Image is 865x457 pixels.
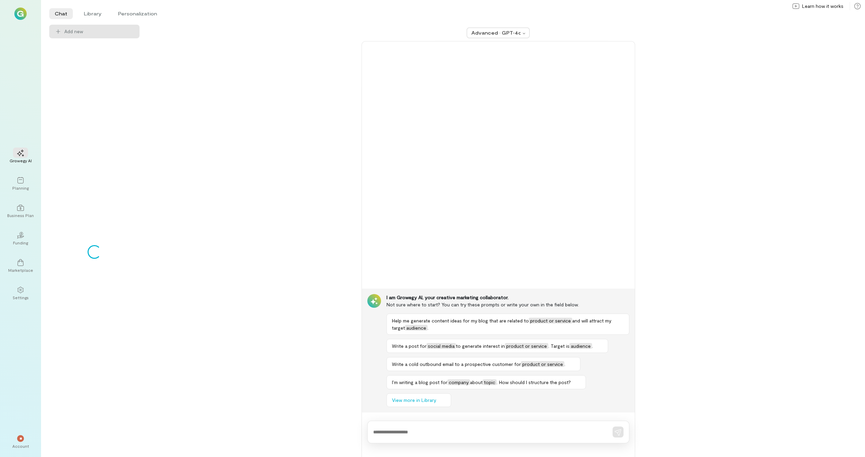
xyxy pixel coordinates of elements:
[64,28,83,35] span: Add new
[392,361,521,367] span: Write a cold outbound email to a prospective customer for
[427,343,456,349] span: social media
[386,375,586,389] button: I’m writing a blog post forcompanyabouttopic. How should I structure the post?
[456,343,505,349] span: to generate interest in
[8,172,33,196] a: Planning
[505,343,548,349] span: product or service
[49,8,73,19] li: Chat
[447,379,470,385] span: company
[113,8,162,19] li: Personalization
[548,343,569,349] span: . Target is
[8,254,33,278] a: Marketplace
[471,29,521,36] div: Advanced · GPT‑4o
[8,281,33,306] a: Settings
[8,144,33,169] a: Growegy AI
[405,325,428,331] span: audience
[386,393,451,407] button: View more in Library
[386,357,580,371] button: Write a cold outbound email to a prospective customer forproduct or service.
[521,361,564,367] span: product or service
[12,443,29,449] div: Account
[802,3,843,10] span: Learn how it works
[8,226,33,251] a: Funding
[8,267,33,273] div: Marketplace
[470,379,483,385] span: about
[428,325,429,331] span: .
[8,199,33,224] a: Business Plan
[7,213,34,218] div: Business Plan
[10,158,32,163] div: Growegy AI
[392,379,447,385] span: I’m writing a blog post for
[569,343,592,349] span: audience
[12,185,29,191] div: Planning
[564,361,565,367] span: .
[483,379,497,385] span: topic
[392,318,529,323] span: Help me generate content ideas for my blog that are related to
[386,314,629,335] button: Help me generate content ideas for my blog that are related toproduct or serviceand will attract ...
[392,397,436,404] span: View more in Library
[392,343,427,349] span: Write a post for
[13,295,29,300] div: Settings
[392,318,611,331] span: and will attract my target
[78,8,107,19] li: Library
[592,343,593,349] span: .
[13,240,28,245] div: Funding
[529,318,572,323] span: product or service
[386,294,629,301] div: I am Growegy AI, your creative marketing collaborator.
[386,339,608,353] button: Write a post forsocial mediato generate interest inproduct or service. Target isaudience.
[386,301,629,308] div: Not sure where to start? You can try these prompts or write your own in the field below.
[497,379,571,385] span: . How should I structure the post?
